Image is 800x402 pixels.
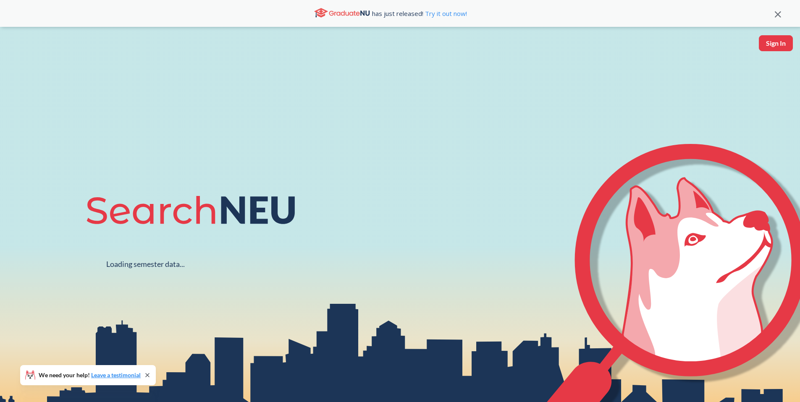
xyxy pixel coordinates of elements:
[8,35,28,63] a: sandbox logo
[372,9,467,18] span: has just released!
[423,9,467,18] a: Try it out now!
[91,371,141,379] a: Leave a testimonial
[8,35,28,61] img: sandbox logo
[759,35,793,51] button: Sign In
[39,372,141,378] span: We need your help!
[106,259,185,269] div: Loading semester data...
